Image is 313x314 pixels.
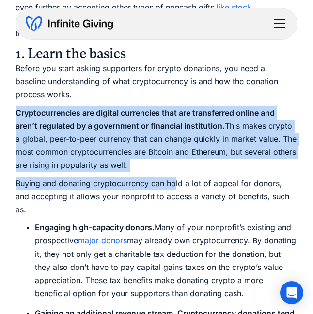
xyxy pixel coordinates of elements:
[16,108,275,131] strong: Cryptocurrencies are digital currencies that are transferred online and aren’t regulated by a gov...
[16,177,297,217] p: Buying and donating cryptocurrency can hold a lot of appeal for donors, and accepting it allows y...
[280,281,303,304] div: Open Intercom Messenger
[78,236,127,245] a: major donors
[26,16,113,31] a: home
[35,223,155,232] strong: Engaging high-capacity donors.
[16,45,297,62] h2: 1. Learn the basics
[16,62,297,102] p: Before you start asking supporters for crypto donations, you need a baseline understanding of wha...
[268,12,287,35] div: menu
[35,221,297,300] li: Many of your nonprofit’s existing and prospective may already own cryptocurrency. By donating it,...
[16,106,297,172] p: This makes crypto a global, peer-to-peer currency that can change quickly in market value. The mo...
